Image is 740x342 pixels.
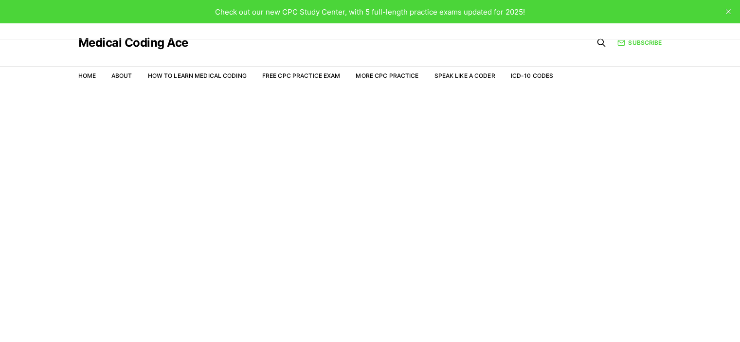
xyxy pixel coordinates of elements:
span: Check out our new CPC Study Center, with 5 full-length practice exams updated for 2025! [215,7,525,17]
a: ICD-10 Codes [511,72,553,79]
a: How to Learn Medical Coding [148,72,247,79]
a: Speak Like a Coder [434,72,495,79]
a: Medical Coding Ace [78,37,188,49]
a: Subscribe [617,38,662,47]
a: About [111,72,132,79]
a: Home [78,72,96,79]
a: More CPC Practice [356,72,418,79]
iframe: portal-trigger [581,294,740,342]
a: Free CPC Practice Exam [262,72,341,79]
button: close [721,4,736,19]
